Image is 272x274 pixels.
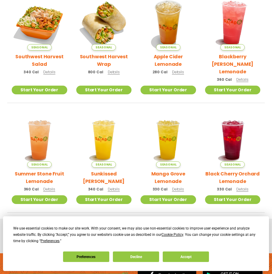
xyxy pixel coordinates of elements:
span: Seasonal [27,161,52,168]
span: 340 Cal [88,187,103,192]
h2: Summer Stone Fruit Lemonade [12,170,67,185]
h2: Mango Grove Lemonade [141,170,196,185]
span: Details [236,77,248,82]
span: 280 Cal [153,69,168,75]
span: Preferences [41,239,59,243]
span: Details [172,69,184,75]
span: Seasonal [27,44,52,50]
span: Seasonal [220,44,245,50]
div: Cookie Consent Prompt [3,216,269,271]
h2: Southwest Harvest Wrap [76,53,132,68]
a: Start Your Order [141,86,196,94]
span: Details [172,187,184,192]
button: Preferences [63,251,109,262]
span: 360 Cal [217,77,232,82]
a: Start Your Order [76,195,132,204]
button: Decline [113,251,159,262]
span: Seasonal [156,44,180,50]
span: Seasonal [92,44,116,50]
span: Details [236,187,248,192]
span: Seasonal [156,161,180,168]
a: Start Your Order [12,86,67,94]
img: Product photo for Black Cherry Orchard Lemonade [205,112,261,168]
button: Accept [163,251,209,262]
span: 330 Cal [217,187,232,192]
span: Details [108,187,120,192]
div: We use essential cookies to make our site work. With your consent, we may also use non-essential ... [13,225,258,244]
h2: Southwest Harvest Salad [12,53,67,68]
span: 360 Cal [24,187,39,192]
a: Start Your Order [205,86,261,94]
span: Details [108,69,120,75]
a: Start Your Order [76,86,132,94]
a: Start Your Order [205,195,261,204]
span: Details [43,69,55,75]
img: Product photo for Sunkissed Yuzu Lemonade [76,112,132,168]
span: 330 Cal [153,187,168,192]
span: Details [43,187,55,192]
h2: Sunkissed [PERSON_NAME] [76,170,132,185]
span: Seasonal [220,161,245,168]
span: 340 Cal [23,69,39,75]
img: Product photo for Mango Grove Lemonade [141,112,196,168]
h2: Black Cherry Orchard Lemonade [205,170,261,185]
a: Start Your Order [12,195,67,204]
a: Start Your Order [141,195,196,204]
span: Seasonal [92,161,116,168]
img: Product photo for Summer Stone Fruit Lemonade [12,112,67,168]
span: Cookie Policy [162,233,183,237]
h2: Blackberry [PERSON_NAME] Lemonade [205,53,261,75]
span: 800 Cal [88,69,103,75]
h2: Apple Cider Lemonade [141,53,196,68]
